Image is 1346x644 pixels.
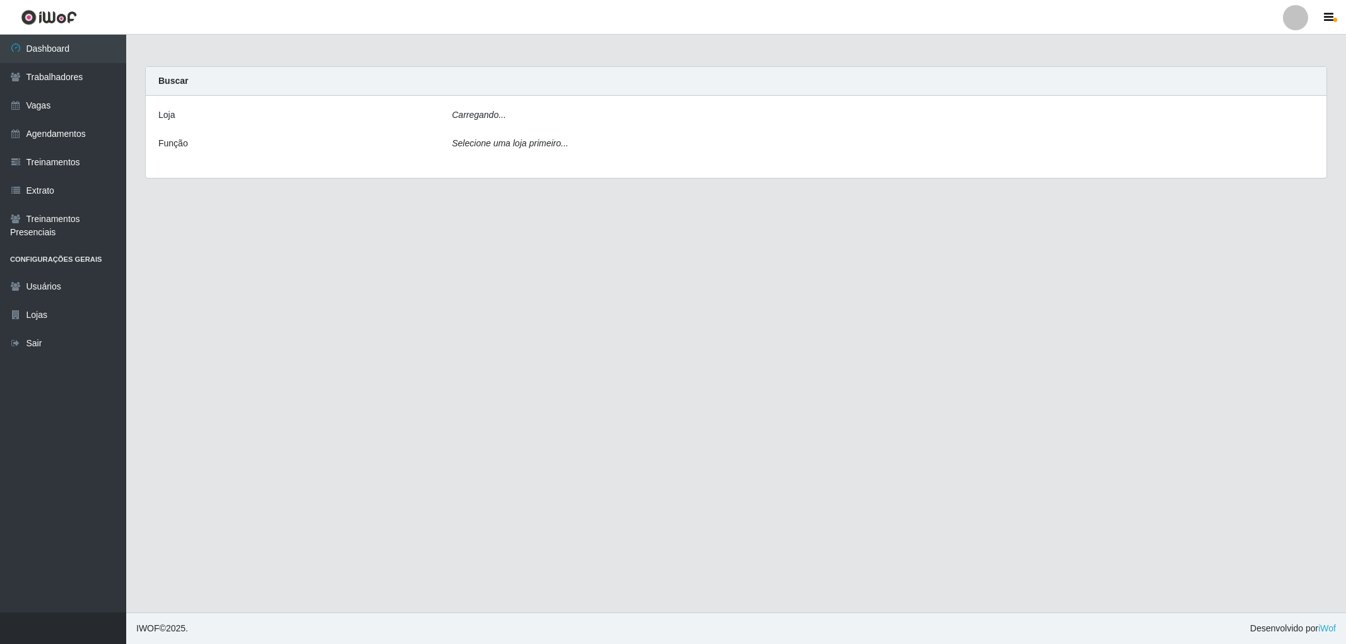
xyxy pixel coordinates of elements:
a: iWof [1318,623,1336,633]
i: Selecione uma loja primeiro... [452,138,568,148]
span: © 2025 . [136,622,188,635]
span: Desenvolvido por [1250,622,1336,635]
img: CoreUI Logo [21,9,77,25]
span: IWOF [136,623,160,633]
strong: Buscar [158,76,188,86]
i: Carregando... [452,110,506,120]
label: Função [158,137,188,150]
label: Loja [158,108,175,122]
